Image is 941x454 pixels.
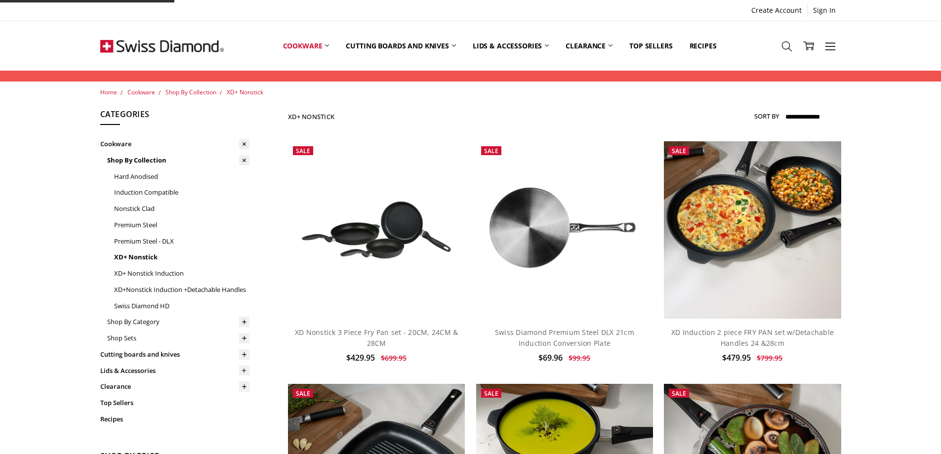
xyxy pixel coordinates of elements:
[464,24,557,68] a: Lids & Accessories
[381,353,407,363] span: $699.95
[107,314,249,330] a: Shop By Category
[165,88,216,96] a: Shop By Collection
[100,108,249,125] h5: Categories
[100,136,249,152] a: Cookware
[672,147,686,155] span: Sale
[484,389,498,398] span: Sale
[114,168,249,185] a: Hard Anodised
[569,353,590,363] span: $99.95
[557,24,621,68] a: Clearance
[722,352,751,363] span: $479.95
[100,21,224,71] img: Free Shipping On Every Order
[114,249,249,265] a: XD+ Nonstick
[746,3,807,17] a: Create Account
[114,217,249,233] a: Premium Steel
[538,352,563,363] span: $69.96
[114,233,249,249] a: Premium Steel - DLX
[296,389,310,398] span: Sale
[495,328,634,348] a: Swiss Diamond Premium Steel DLX 21cm Induction Conversion Plate
[114,282,249,298] a: XD+Nonstick Induction +Detachable Handles
[808,3,841,17] a: Sign In
[288,186,465,274] img: XD Nonstick 3 Piece Fry Pan set - 20CM, 24CM & 28CM
[476,141,653,318] img: Swiss Diamond Premium Steel DLX 21cm Induction Conversion Plate
[107,330,249,346] a: Shop Sets
[100,346,249,363] a: Cutting boards and knives
[337,24,464,68] a: Cutting boards and knives
[288,141,465,318] a: XD Nonstick 3 Piece Fry Pan set - 20CM, 24CM & 28CM
[757,353,782,363] span: $799.95
[100,88,117,96] a: Home
[672,389,686,398] span: Sale
[100,378,249,395] a: Clearance
[275,24,338,68] a: Cookware
[484,147,498,155] span: Sale
[295,328,458,348] a: XD Nonstick 3 Piece Fry Pan set - 20CM, 24CM & 28CM
[681,24,725,68] a: Recipes
[107,152,249,168] a: Shop By Collection
[227,88,263,96] a: XD+ Nonstick
[100,395,249,411] a: Top Sellers
[288,113,334,121] h1: XD+ Nonstick
[621,24,681,68] a: Top Sellers
[346,352,375,363] span: $429.95
[754,108,779,124] label: Sort By
[114,265,249,282] a: XD+ Nonstick Induction
[296,147,310,155] span: Sale
[114,201,249,217] a: Nonstick Clad
[664,141,841,318] img: XD Induction 2 piece FRY PAN set w/Detachable Handles 24 &28cm
[114,184,249,201] a: Induction Compatible
[671,328,834,348] a: XD Induction 2 piece FRY PAN set w/Detachable Handles 24 &28cm
[100,363,249,379] a: Lids & Accessories
[114,298,249,314] a: Swiss Diamond HD
[100,411,249,427] a: Recipes
[127,88,155,96] a: Cookware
